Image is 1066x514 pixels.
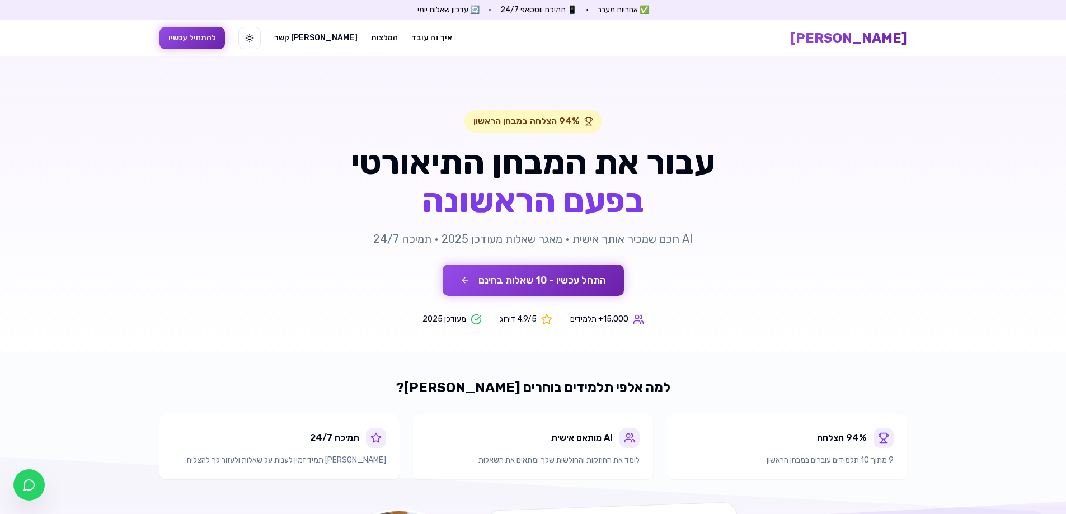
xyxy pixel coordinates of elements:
span: ✅ אחריות מעבר [598,4,649,16]
span: בפעם הראשונה [318,184,748,218]
a: צ'אט בוואטסאפ [13,469,45,501]
button: להתחיל עכשיו [159,27,225,49]
h2: למה אלפי תלמידים בוחרים [PERSON_NAME]? [159,379,907,397]
a: איך זה עובד [411,32,452,44]
p: AI חכם שמכיר אותך אישית • מאגר שאלות מעודכן 2025 • תמיכה 24/7 [318,231,748,247]
p: [PERSON_NAME] תמיד זמין לענות על שאלות ולעזור לך להצליח [173,455,386,466]
span: 15,000+ תלמידים [570,314,628,325]
a: [PERSON_NAME] קשר [274,32,358,44]
span: 🔄 עדכון שאלות יומי [417,4,480,16]
h1: עבור את המבחן התיאורטי [318,146,748,218]
a: [PERSON_NAME] [791,29,907,47]
span: • [586,4,589,16]
div: AI מותאם אישית [551,431,613,445]
span: 4.9/5 דירוג [500,314,537,325]
a: התחל עכשיו - 10 שאלות בחינם [443,275,624,286]
div: תמיכה 24/7 [310,431,359,445]
p: לומד את החוזקות והחולשות שלך ומתאים את השאלות [426,455,640,466]
div: 94% הצלחה [817,431,867,445]
span: 📱 תמיכת ווטסאפ 24/7 [500,4,577,16]
span: • [489,4,491,16]
span: 94% הצלחה במבחן הראשון [473,115,580,128]
span: מעודכן 2025 [422,314,466,325]
button: התחל עכשיו - 10 שאלות בחינם [443,265,624,296]
a: המלצות [371,32,398,44]
p: 9 מתוך 10 תלמידים עוברים במבחן הראשון [680,455,893,466]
